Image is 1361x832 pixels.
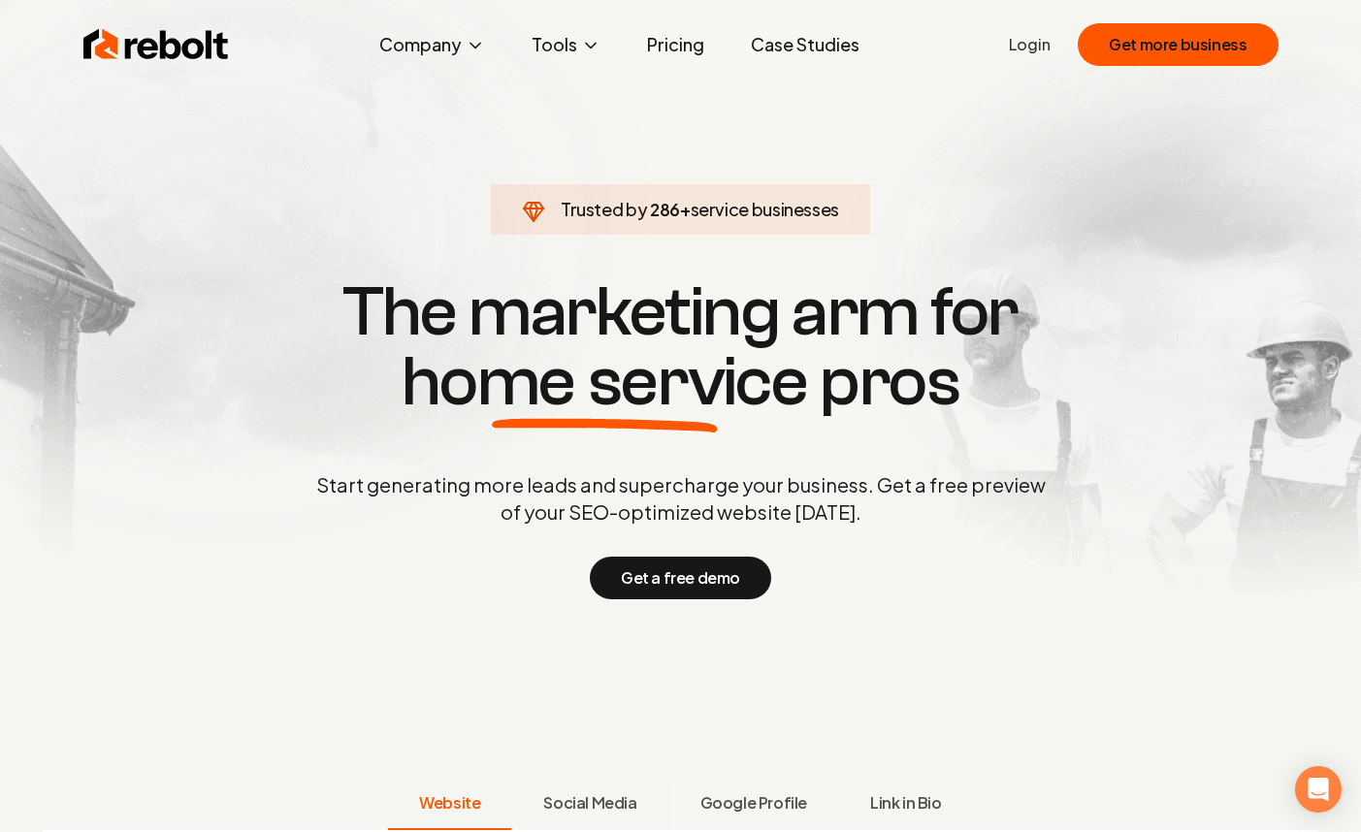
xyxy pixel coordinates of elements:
span: + [680,198,691,220]
a: Login [1009,33,1051,56]
button: Company [364,25,501,64]
button: Tools [516,25,616,64]
img: Rebolt Logo [83,25,229,64]
span: Google Profile [700,791,807,815]
a: Pricing [632,25,720,64]
button: Link in Bio [838,780,973,830]
button: Website [388,780,511,830]
h1: The marketing arm for pros [215,277,1147,417]
a: Case Studies [735,25,875,64]
button: Get a free demo [590,557,771,599]
button: Google Profile [668,780,838,830]
span: service businesses [691,198,840,220]
button: Social Media [511,780,667,830]
button: Get more business [1078,23,1278,66]
span: Website [419,791,480,815]
span: 286 [650,196,680,223]
span: home service [402,347,808,417]
p: Start generating more leads and supercharge your business. Get a free preview of your SEO-optimiz... [312,471,1050,526]
span: Social Media [543,791,636,815]
span: Link in Bio [870,791,942,815]
div: Open Intercom Messenger [1295,766,1342,813]
span: Trusted by [561,198,647,220]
